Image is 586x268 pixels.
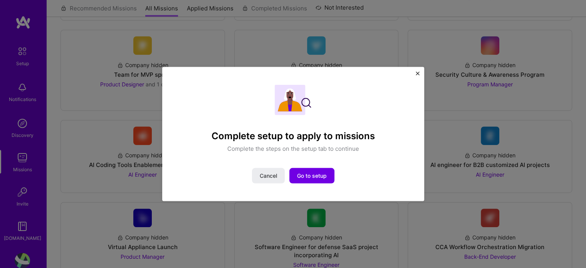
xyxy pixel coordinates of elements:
[260,172,277,180] span: Cancel
[416,71,420,79] button: Close
[297,172,327,180] span: Go to setup
[252,168,285,184] button: Cancel
[289,168,334,184] button: Go to setup
[227,145,359,153] p: Complete the steps on the setup tab to continue
[275,84,311,115] img: Complete setup illustration
[212,130,375,142] h4: Complete setup to apply to missions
